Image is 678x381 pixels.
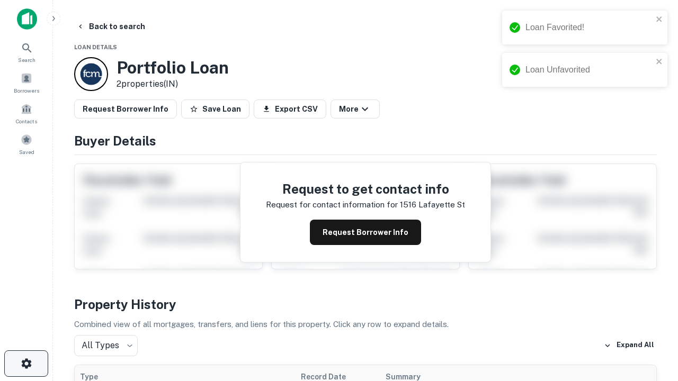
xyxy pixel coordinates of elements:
span: Borrowers [14,86,39,95]
button: Back to search [72,17,149,36]
span: Loan Details [74,44,117,50]
button: More [331,99,380,119]
a: Search [3,38,50,66]
div: Loan Favorited! [525,21,653,34]
a: Saved [3,130,50,158]
button: close [656,57,663,67]
span: Search [18,56,35,64]
button: Expand All [601,338,657,353]
p: Request for contact information for [266,198,398,211]
div: Loan Unfavorited [525,63,653,76]
a: Contacts [3,99,50,128]
h4: Request to get contact info [266,179,465,198]
h3: Portfolio Loan [117,58,229,78]
button: Request Borrower Info [74,99,177,119]
h4: Property History [74,295,657,314]
span: Saved [19,148,34,156]
a: Borrowers [3,68,50,97]
div: All Types [74,335,138,356]
h4: Buyer Details [74,131,657,150]
p: Combined view of all mortgages, transfers, and liens for this property. Click any row to expand d... [74,318,657,331]
button: Request Borrower Info [310,220,421,245]
iframe: Chat Widget [625,296,678,347]
p: 2 properties (IN) [117,78,229,90]
img: capitalize-icon.png [17,8,37,30]
p: 1516 lafayette st [400,198,465,211]
button: Export CSV [254,99,326,119]
button: Save Loan [181,99,249,119]
button: close [656,15,663,25]
span: Contacts [16,117,37,125]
